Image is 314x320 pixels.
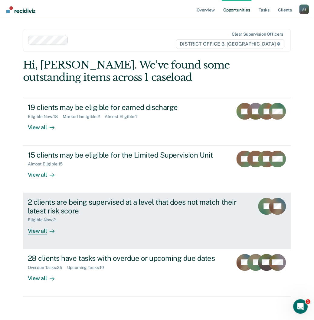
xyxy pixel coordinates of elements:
[105,114,142,119] div: Almost Eligible : 1
[67,265,109,270] div: Upcoming Tasks : 10
[28,119,62,131] div: View all
[299,5,309,14] div: A J
[28,265,67,270] div: Overdue Tasks : 35
[23,146,291,193] a: 15 clients may be eligible for the Limited Supervision UnitAlmost Eligible:15View all
[299,5,309,14] button: Profile dropdown button
[306,299,311,304] span: 1
[293,299,308,314] iframe: Intercom live chat
[23,98,291,146] a: 19 clients may be eligible for earned dischargeEligible Now:18Marked Ineligible:2Almost Eligible:...
[28,162,68,167] div: Almost Eligible : 15
[28,103,228,112] div: 19 clients may be eligible for earned discharge
[6,6,35,13] img: Recidiviz
[28,254,228,263] div: 28 clients have tasks with overdue or upcoming due dates
[28,270,62,282] div: View all
[23,193,291,249] a: 2 clients are being supervised at a level that does not match their latest risk scoreEligible Now...
[28,167,62,178] div: View all
[28,218,61,223] div: Eligible Now : 2
[28,223,62,235] div: View all
[28,151,228,159] div: 15 clients may be eligible for the Limited Supervision Unit
[232,32,283,37] div: Clear supervision officers
[63,114,105,119] div: Marked Ineligible : 2
[23,59,237,84] div: Hi, [PERSON_NAME]. We’ve found some outstanding items across 1 caseload
[23,249,291,297] a: 28 clients have tasks with overdue or upcoming due datesOverdue Tasks:35Upcoming Tasks:10View all
[28,114,63,119] div: Eligible Now : 18
[176,39,285,49] span: DISTRICT OFFICE 3, [GEOGRAPHIC_DATA]
[28,198,240,216] div: 2 clients are being supervised at a level that does not match their latest risk score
